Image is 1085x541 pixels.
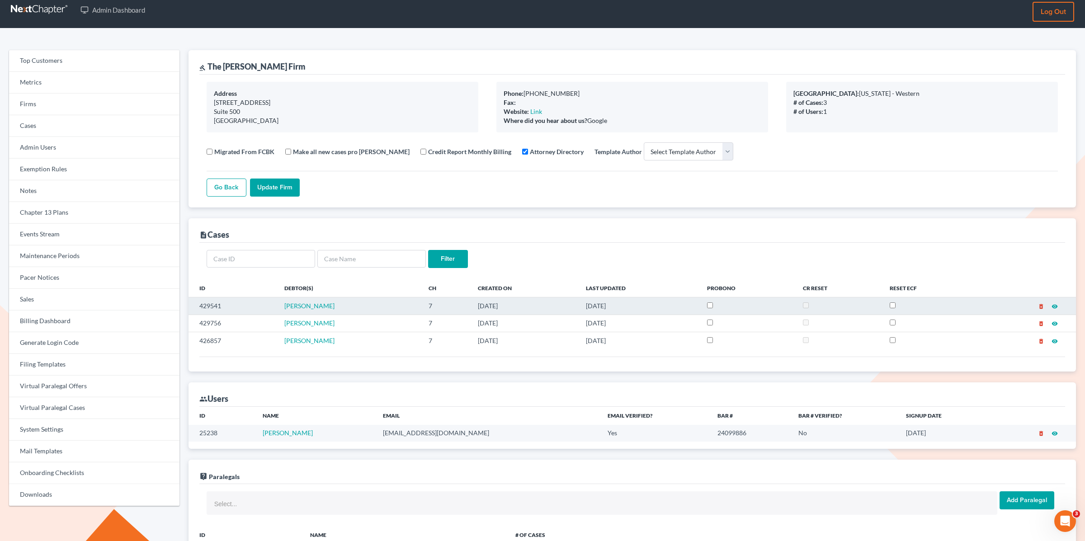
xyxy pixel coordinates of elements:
a: Downloads [9,484,179,506]
td: No [791,425,899,442]
input: Case ID [207,250,315,268]
td: 429541 [189,297,277,315]
a: Onboarding Checklists [9,462,179,484]
i: visibility [1052,430,1058,437]
a: [PERSON_NAME] [284,319,335,327]
a: Pacer Notices [9,267,179,289]
th: Bar # [710,407,791,425]
a: Virtual Paralegal Offers [9,376,179,397]
td: [DATE] [471,315,579,332]
div: 1 [793,107,1051,116]
a: visibility [1052,319,1058,327]
i: gavel [199,65,206,71]
a: visibility [1052,302,1058,310]
th: Created On [471,279,579,297]
b: Address [214,89,237,97]
b: # of Cases: [793,99,823,106]
a: Go Back [207,179,246,197]
iframe: Intercom live chat [1054,510,1076,532]
a: Notes [9,180,179,202]
th: Last Updated [579,279,700,297]
input: Add Paralegal [1000,491,1054,509]
td: Yes [600,425,711,442]
th: ProBono [700,279,796,297]
div: Users [199,393,228,404]
i: group [199,395,208,403]
a: Admin Dashboard [76,2,150,18]
label: Make all new cases pro [PERSON_NAME] [293,147,410,156]
td: 7 [421,315,471,332]
a: Firms [9,94,179,115]
th: Debtor(s) [277,279,421,297]
a: Cases [9,115,179,137]
a: Top Customers [9,50,179,72]
b: Website: [504,108,529,115]
b: [GEOGRAPHIC_DATA]: [793,89,859,97]
label: Attorney Directory [530,147,584,156]
td: [DATE] [579,315,700,332]
a: Virtual Paralegal Cases [9,397,179,419]
i: delete_forever [1038,338,1044,344]
div: [US_STATE] - Western [793,89,1051,98]
a: Generate Login Code [9,332,179,354]
a: System Settings [9,419,179,441]
div: Google [504,116,761,125]
td: 426857 [189,332,277,349]
td: [DATE] [579,297,700,315]
a: Billing Dashboard [9,310,179,332]
a: delete_forever [1038,319,1044,327]
a: [PERSON_NAME] [284,302,335,310]
i: delete_forever [1038,430,1044,437]
b: # of Users: [793,108,823,115]
th: Bar # Verified? [791,407,899,425]
i: description [199,231,208,239]
label: Credit Report Monthly Billing [428,147,511,156]
div: 3 [793,98,1051,107]
td: 7 [421,332,471,349]
a: Sales [9,289,179,310]
span: 3 [1073,510,1080,517]
td: [EMAIL_ADDRESS][DOMAIN_NAME] [376,425,600,442]
td: [DATE] [899,425,992,442]
a: [PERSON_NAME] [263,429,313,437]
th: Email Verified? [600,407,711,425]
div: [GEOGRAPHIC_DATA] [214,116,471,125]
input: Case Name [317,250,426,268]
div: [STREET_ADDRESS] [214,98,471,107]
i: visibility [1052,303,1058,310]
td: [DATE] [471,332,579,349]
th: ID [189,279,277,297]
a: visibility [1052,337,1058,344]
i: delete_forever [1038,303,1044,310]
i: live_help [199,472,208,480]
a: [PERSON_NAME] [284,337,335,344]
a: Maintenance Periods [9,245,179,267]
th: Name [255,407,376,425]
i: delete_forever [1038,320,1044,327]
td: 24099886 [710,425,791,442]
a: visibility [1052,429,1058,437]
th: CR Reset [796,279,882,297]
i: visibility [1052,338,1058,344]
b: Phone: [504,89,524,97]
div: Suite 500 [214,107,471,116]
a: Mail Templates [9,441,179,462]
td: 25238 [189,425,256,442]
th: Signup Date [899,407,992,425]
label: Migrated From FCBK [214,147,274,156]
input: Filter [428,250,468,268]
label: Template Author [594,147,642,156]
span: Paralegals [209,473,240,480]
input: Update Firm [250,179,300,197]
td: [DATE] [471,297,579,315]
a: Exemption Rules [9,159,179,180]
a: Filing Templates [9,354,179,376]
b: Fax: [504,99,516,106]
th: ID [189,407,256,425]
a: Link [530,108,542,115]
a: Chapter 13 Plans [9,202,179,224]
td: [DATE] [579,332,700,349]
